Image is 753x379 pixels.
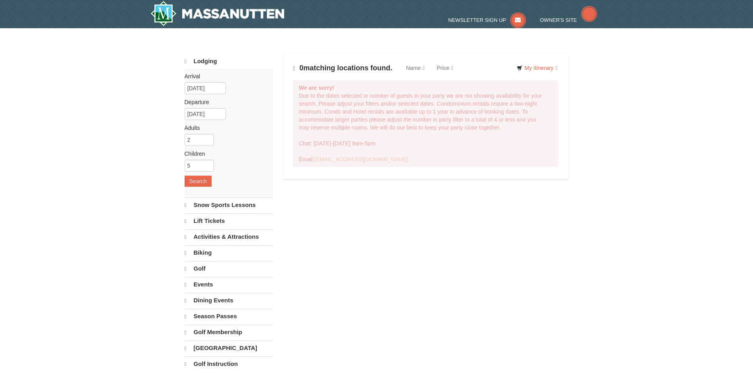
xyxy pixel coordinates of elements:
a: Name [400,60,431,76]
img: Massanutten Resort Logo [150,1,285,26]
a: Lodging [185,54,273,69]
a: Dining Events [185,293,273,308]
a: Massanutten Resort [150,1,285,26]
a: Season Passes [185,309,273,324]
a: Lift Tickets [185,213,273,228]
a: Snow Sports Lessons [185,197,273,213]
a: My Itinerary [512,62,562,74]
a: Owner's Site [540,17,597,23]
strong: We are sorry! [299,85,334,91]
a: Events [185,277,273,292]
label: Adults [185,124,267,132]
a: Golf Instruction [185,356,273,371]
button: Search [185,176,212,187]
a: Golf [185,261,273,276]
label: Arrival [185,72,267,80]
span: Owner's Site [540,17,577,23]
a: Biking [185,245,273,260]
div: Due to the dates selected or number of guests in your party we are not showing availability for y... [293,80,559,167]
a: Newsletter Sign Up [448,17,526,23]
span: Newsletter Sign Up [448,17,506,23]
a: Price [431,60,459,76]
a: Activities & Attractions [185,229,273,244]
label: Children [185,150,267,158]
a: [EMAIL_ADDRESS][DOMAIN_NAME] [314,156,408,162]
label: Departure [185,98,267,106]
a: [GEOGRAPHIC_DATA] [185,340,273,356]
a: Golf Membership [185,325,273,340]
